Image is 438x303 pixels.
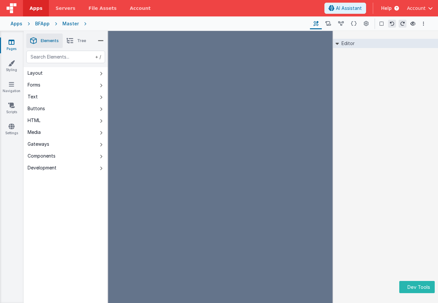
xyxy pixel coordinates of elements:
[89,5,117,12] span: File Assets
[30,5,42,12] span: Apps
[94,51,101,63] span: + /
[28,93,38,100] div: Text
[24,79,108,91] button: Forms
[41,38,59,43] span: Elements
[24,103,108,114] button: Buttons
[24,162,108,174] button: Development
[28,153,55,159] div: Components
[407,5,433,12] button: Account
[24,150,108,162] button: Components
[77,38,86,43] span: Tree
[24,114,108,126] button: HTML
[336,5,362,12] span: AI Assistant
[399,281,435,293] button: Dev Tools
[24,126,108,138] button: Media
[35,20,50,27] div: BFApp
[26,51,105,63] input: Search Elements...
[28,164,56,171] div: Development
[339,39,355,48] h2: Editor
[28,70,43,76] div: Layout
[28,117,40,124] div: HTML
[324,3,366,14] button: AI Assistant
[62,20,79,27] div: Master
[11,20,22,27] div: Apps
[24,91,108,103] button: Text
[420,20,427,28] button: Options
[24,67,108,79] button: Layout
[28,141,49,147] div: Gateways
[28,129,41,136] div: Media
[28,105,45,112] div: Buttons
[55,5,75,12] span: Servers
[381,5,392,12] span: Help
[407,5,426,12] span: Account
[28,82,40,88] div: Forms
[24,138,108,150] button: Gateways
